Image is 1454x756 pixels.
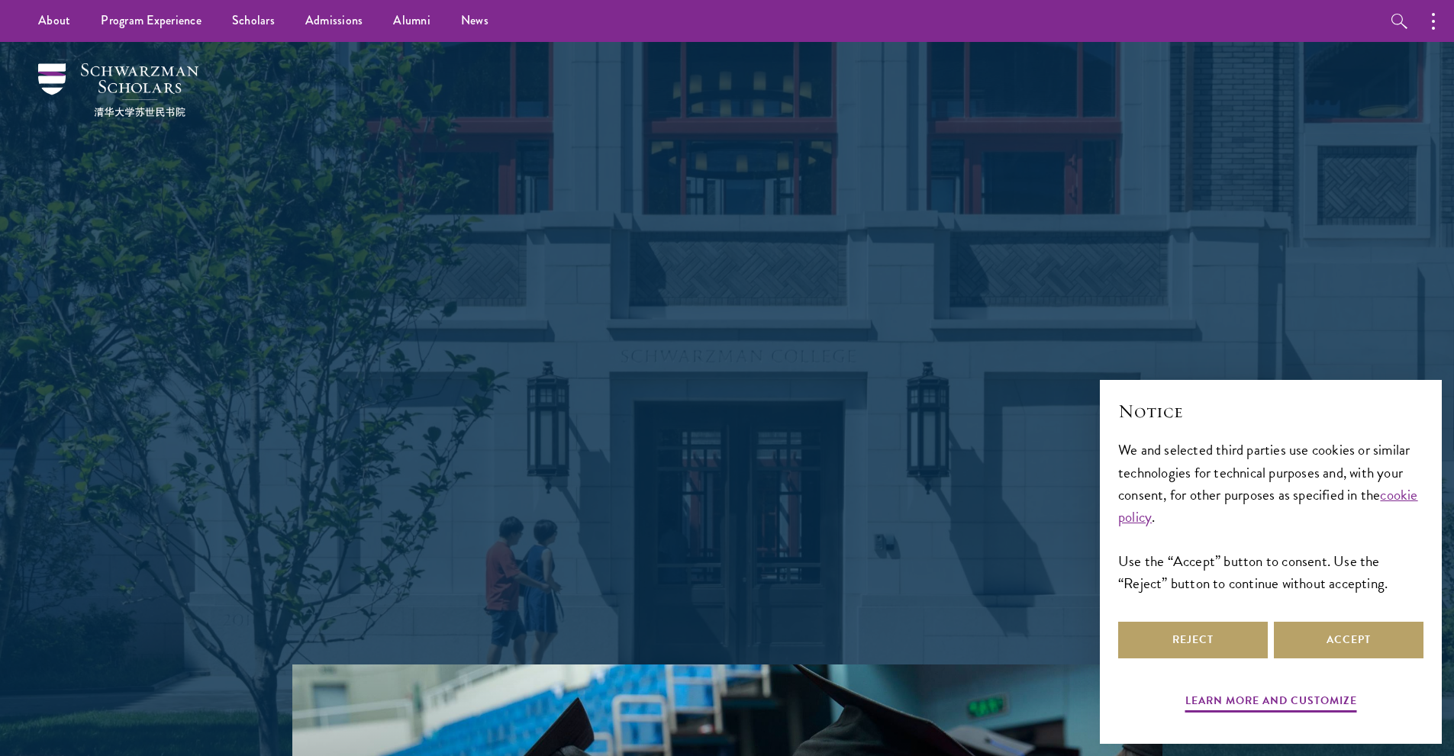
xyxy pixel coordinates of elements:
h2: Notice [1118,398,1423,424]
button: Learn more and customize [1185,691,1357,715]
div: We and selected third parties use cookies or similar technologies for technical purposes and, wit... [1118,439,1423,594]
button: Accept [1274,622,1423,658]
button: Reject [1118,622,1268,658]
img: Schwarzman Scholars [38,63,198,117]
a: cookie policy [1118,484,1418,528]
